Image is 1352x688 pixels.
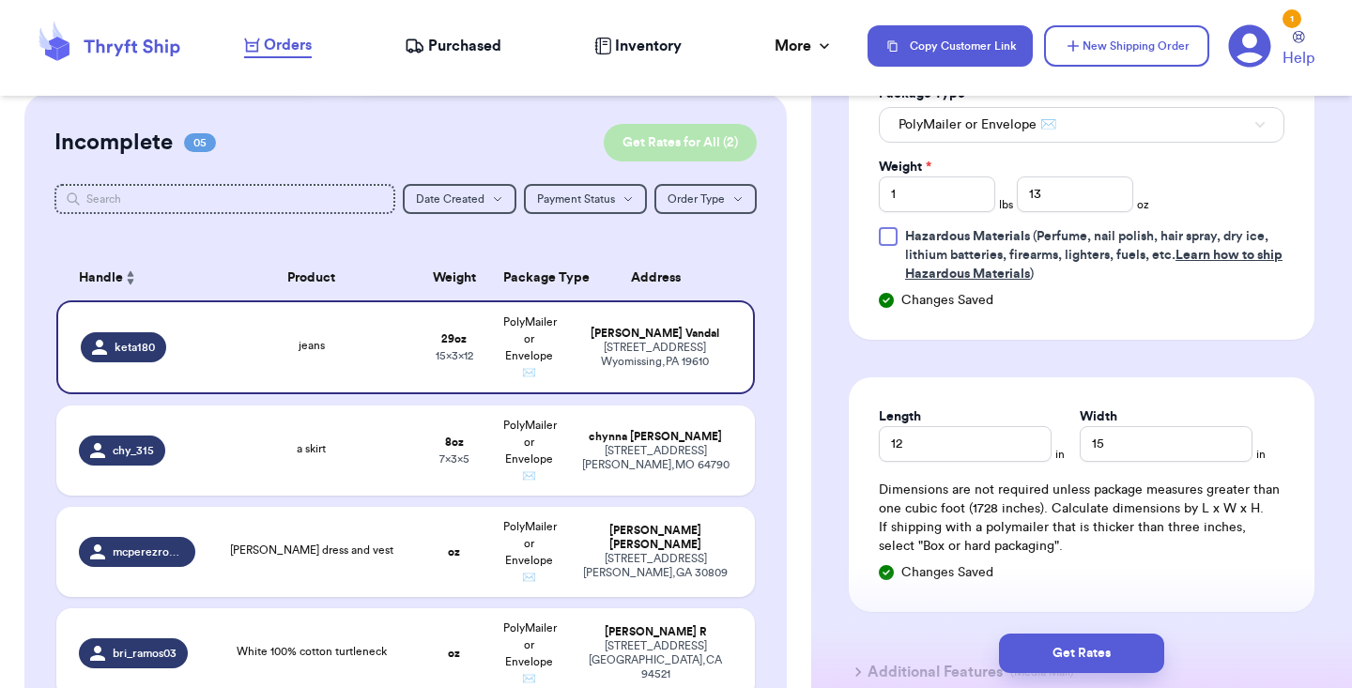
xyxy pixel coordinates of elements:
label: Width [1080,407,1117,426]
p: If shipping with a polymailer that is thicker than three inches, select "Box or hard packaging". [879,518,1284,556]
span: PolyMailer or Envelope ✉️ [899,115,1056,134]
button: Date Created [403,184,516,214]
button: PolyMailer or Envelope ✉️ [879,107,1284,143]
span: Payment Status [537,193,615,205]
span: PolyMailer or Envelope ✉️ [503,420,557,482]
span: Orders [264,34,312,56]
span: Handle [79,268,123,288]
span: PolyMailer or Envelope ✉️ [503,316,557,378]
div: 1 [1283,9,1301,28]
span: Changes Saved [901,563,993,582]
strong: 8 oz [445,436,464,448]
div: [STREET_ADDRESS] [PERSON_NAME] , GA 30809 [578,552,732,580]
button: Copy Customer Link [868,25,1033,67]
span: Order Type [668,193,725,205]
strong: oz [448,546,460,558]
div: [PERSON_NAME] Vandal [578,327,730,341]
th: Package Type [492,255,567,300]
a: Orders [244,34,312,58]
button: Get Rates [999,634,1164,673]
span: keta180 [115,340,155,355]
span: jeans [299,340,325,351]
span: chy_315 [113,443,154,458]
span: mcperezroberts [113,544,184,559]
div: [STREET_ADDRESS] [GEOGRAPHIC_DATA] , CA 94521 [578,639,732,681]
span: oz [1137,197,1149,212]
a: Inventory [594,35,682,57]
label: Length [879,407,921,426]
th: Weight [417,255,492,300]
span: in [1256,447,1266,462]
div: [STREET_ADDRESS] Wyomissing , PA 19610 [578,341,730,369]
a: 1 [1228,24,1271,68]
span: Purchased [428,35,501,57]
div: [STREET_ADDRESS] [PERSON_NAME] , MO 64790 [578,444,732,472]
button: Order Type [654,184,757,214]
a: Purchased [405,35,501,57]
h2: Incomplete [54,128,173,158]
span: a skirt [297,443,326,454]
span: Hazardous Materials [905,230,1030,243]
span: in [1055,447,1065,462]
strong: 29 oz [441,333,467,344]
span: (Perfume, nail polish, hair spray, dry ice, lithium batteries, firearms, lighters, fuels, etc. ) [905,230,1283,281]
span: Help [1283,47,1314,69]
div: chynna [PERSON_NAME] [578,430,732,444]
span: Inventory [615,35,682,57]
div: [PERSON_NAME] [PERSON_NAME] [578,524,732,552]
span: lbs [999,197,1013,212]
label: Weight [879,158,931,176]
button: Sort ascending [123,267,138,289]
button: New Shipping Order [1044,25,1209,67]
span: PolyMailer or Envelope ✉️ [503,622,557,684]
div: Dimensions are not required unless package measures greater than one cubic foot (1728 inches). Ca... [879,481,1284,556]
span: 15 x 3 x 12 [436,350,473,361]
span: White 100% cotton turtleneck [237,646,387,657]
span: bri_ramos03 [113,646,177,661]
a: Help [1283,31,1314,69]
button: Get Rates for All (2) [604,124,757,161]
div: More [775,35,834,57]
th: Product [207,255,417,300]
span: 05 [184,133,216,152]
span: [PERSON_NAME] dress and vest [230,544,393,556]
span: Changes Saved [901,291,993,310]
span: PolyMailer or Envelope ✉️ [503,521,557,583]
span: 7 x 3 x 5 [439,453,469,465]
input: Search [54,184,395,214]
div: [PERSON_NAME] R [578,625,732,639]
button: Payment Status [524,184,647,214]
th: Address [567,255,755,300]
span: Date Created [416,193,484,205]
strong: oz [448,648,460,659]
